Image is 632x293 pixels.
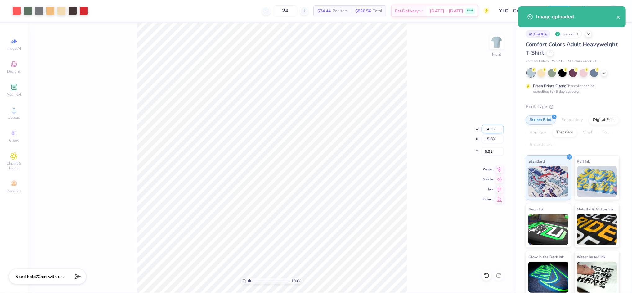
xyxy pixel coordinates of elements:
div: Digital Print [589,115,619,125]
input: – – [273,5,297,16]
span: Standard [528,158,545,165]
img: Neon Ink [528,214,568,245]
div: Vinyl [579,128,596,137]
span: Greek [9,138,19,143]
span: [DATE] - [DATE] [430,8,463,14]
span: Comfort Colors Adult Heavyweight T-Shirt [526,41,618,56]
img: Water based Ink [577,262,617,293]
div: Embroidery [558,115,587,125]
div: Screen Print [526,115,556,125]
span: 100 % [291,278,301,284]
span: FREE [467,9,473,13]
div: Print Type [526,103,620,110]
div: Rhinestones [526,140,556,150]
span: Total [373,8,382,14]
div: Foil [598,128,613,137]
span: Minimum Order: 24 + [568,59,599,64]
span: Upload [8,115,20,120]
strong: Need help? [15,274,38,280]
span: Center [482,167,493,172]
span: Glow in the Dark Ink [528,254,564,260]
span: Chat with us. [38,274,64,280]
span: Bottom [482,197,493,201]
span: Water based Ink [577,254,606,260]
div: Applique [526,128,550,137]
div: Image uploaded [536,13,616,20]
button: close [616,13,621,20]
img: Standard [528,166,568,197]
span: Puff Ink [577,158,590,165]
strong: Fresh Prints Flash: [533,83,566,88]
span: # C1717 [552,59,565,64]
img: Glow in the Dark Ink [528,262,568,293]
div: This color can be expedited for 5 day delivery. [533,83,609,94]
span: $34.44 [317,8,331,14]
div: Transfers [552,128,577,137]
span: Neon Ink [528,206,544,212]
img: Puff Ink [577,166,617,197]
span: Per Item [333,8,348,14]
span: Image AI [7,46,21,51]
span: Decorate [7,189,21,194]
span: Add Text [7,92,21,97]
span: Top [482,187,493,192]
img: Front [491,36,503,48]
span: Metallic & Glitter Ink [577,206,614,212]
div: Revision 1 [554,30,582,38]
span: Clipart & logos [3,161,25,171]
span: Est. Delivery [395,8,419,14]
input: Untitled Design [494,5,540,17]
div: # 513480A [526,30,550,38]
img: Metallic & Glitter Ink [577,214,617,245]
span: Designs [7,69,21,74]
span: $826.56 [355,8,371,14]
span: Middle [482,177,493,182]
div: Front [492,52,501,57]
span: Comfort Colors [526,59,549,64]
